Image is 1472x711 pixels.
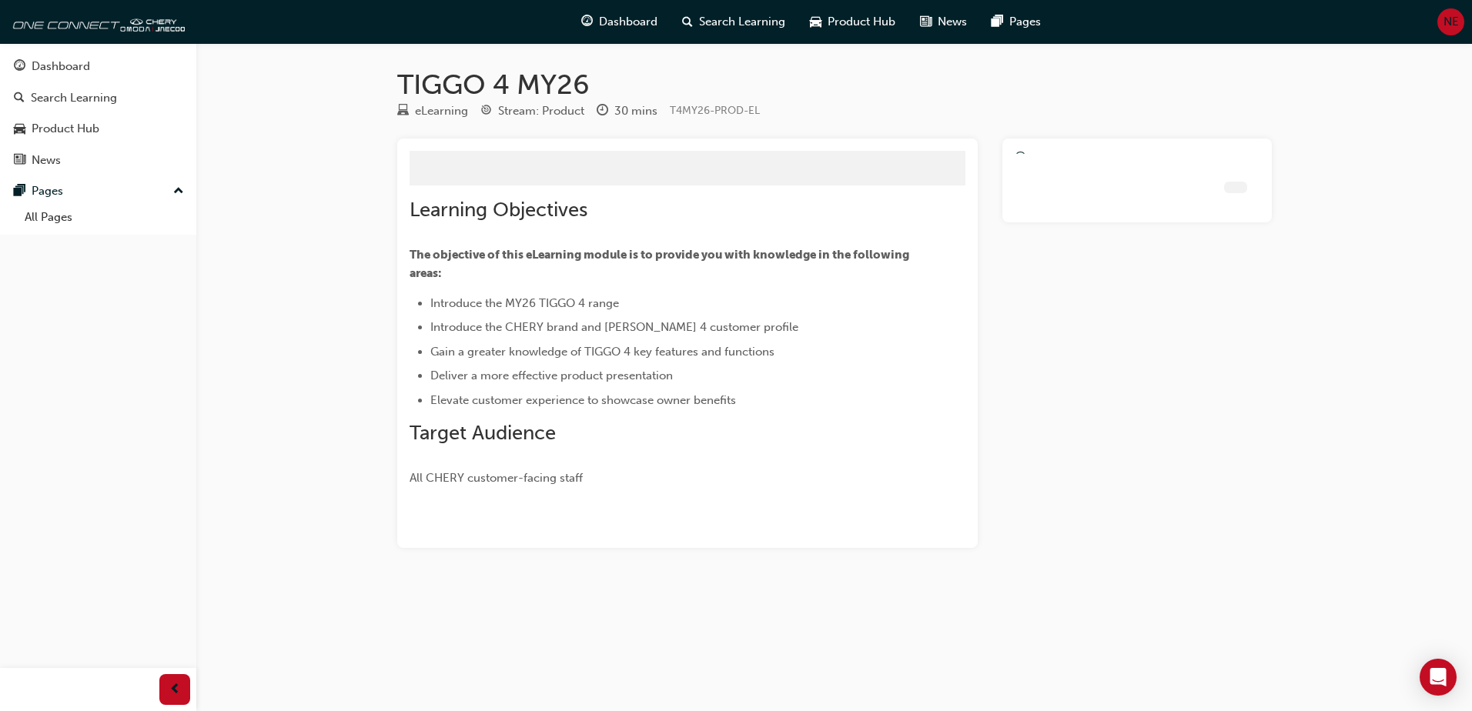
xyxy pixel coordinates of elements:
[410,248,912,280] span: The objective of this eLearning module is to provide you with knowledge in the following areas:
[920,12,932,32] span: news-icon
[397,105,409,118] span: learningResourceType_ELEARNING-icon
[32,120,99,138] div: Product Hub
[14,92,25,105] span: search-icon
[397,102,468,121] div: Type
[6,84,190,112] a: Search Learning
[798,6,908,38] a: car-iconProduct Hub
[614,102,657,120] div: 30 mins
[682,12,693,32] span: search-icon
[597,105,608,118] span: clock-icon
[14,154,25,168] span: news-icon
[699,13,785,31] span: Search Learning
[1009,13,1041,31] span: Pages
[430,296,619,310] span: Introduce the MY26 TIGGO 4 range
[18,205,190,229] a: All Pages
[8,6,185,37] img: oneconnect
[173,182,184,202] span: up-icon
[992,12,1003,32] span: pages-icon
[430,320,798,334] span: Introduce the CHERY brand and [PERSON_NAME] 4 customer profile
[14,122,25,136] span: car-icon
[979,6,1053,38] a: pages-iconPages
[6,49,190,177] button: DashboardSearch LearningProduct HubNews
[6,115,190,143] a: Product Hub
[581,12,593,32] span: guage-icon
[32,58,90,75] div: Dashboard
[1444,13,1459,31] span: NE
[14,60,25,74] span: guage-icon
[430,369,673,382] span: Deliver a more effective product presentation
[480,102,584,121] div: Stream
[670,6,798,38] a: search-iconSearch Learning
[14,185,25,199] span: pages-icon
[569,6,670,38] a: guage-iconDashboard
[32,182,63,200] div: Pages
[6,177,190,205] button: Pages
[6,146,190,175] a: News
[597,102,657,121] div: Duration
[410,198,587,222] span: Learning Objectives
[480,105,492,118] span: target-icon
[32,152,61,169] div: News
[599,13,657,31] span: Dashboard
[828,13,895,31] span: Product Hub
[430,393,736,407] span: Elevate customer experience to showcase owner benefits
[6,52,190,81] a: Dashboard
[1437,8,1464,35] button: NE
[410,471,583,485] span: All CHERY customer-facing staff
[810,12,821,32] span: car-icon
[169,680,181,699] span: prev-icon
[430,345,774,359] span: Gain a greater knowledge of TIGGO 4 key features and functions
[498,102,584,120] div: Stream: Product
[410,421,556,445] span: Target Audience
[670,104,760,117] span: Learning resource code
[415,102,468,120] div: eLearning
[31,89,117,107] div: Search Learning
[908,6,979,38] a: news-iconNews
[938,13,967,31] span: News
[397,68,1272,102] h1: TIGGO 4 MY26
[1420,659,1457,696] div: Open Intercom Messenger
